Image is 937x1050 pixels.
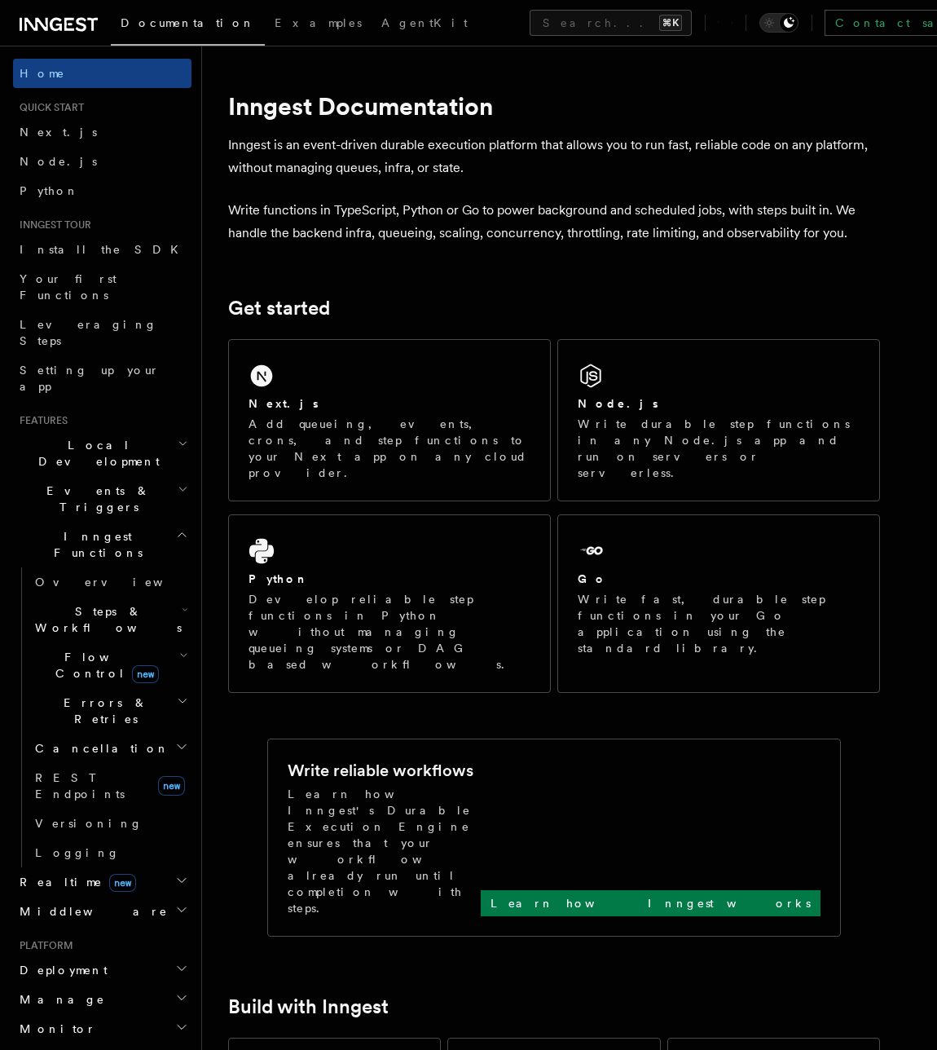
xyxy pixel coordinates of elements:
[13,567,191,867] div: Inngest Functions
[13,437,178,470] span: Local Development
[228,91,880,121] h1: Inngest Documentation
[35,817,143,830] span: Versioning
[29,695,177,727] span: Errors & Retries
[29,649,179,682] span: Flow Control
[13,218,91,232] span: Inngest tour
[132,665,159,683] span: new
[13,414,68,427] span: Features
[35,846,120,859] span: Logging
[13,235,191,264] a: Install the SDK
[29,688,191,734] button: Errors & Retries
[249,591,530,673] p: Develop reliable step functions in Python without managing queueing systems or DAG based workflows.
[578,395,658,412] h2: Node.js
[29,734,191,763] button: Cancellation
[13,264,191,310] a: Your first Functions
[381,16,468,29] span: AgentKit
[29,567,191,597] a: Overview
[13,903,168,920] span: Middleware
[481,890,820,916] a: Learn how Inngest works
[530,10,692,36] button: Search...⌘K
[13,1021,96,1037] span: Monitor
[20,243,188,256] span: Install the SDK
[29,763,191,809] a: REST Endpointsnew
[249,416,530,481] p: Add queueing, events, crons, and step functions to your Next app on any cloud provider.
[13,522,191,567] button: Inngest Functions
[29,838,191,867] a: Logging
[13,1014,191,1043] button: Monitor
[228,297,330,320] a: Get started
[29,642,191,688] button: Flow Controlnew
[158,776,185,796] span: new
[13,476,191,522] button: Events & Triggers
[275,16,362,29] span: Examples
[35,576,203,589] span: Overview
[13,117,191,147] a: Next.js
[13,897,191,926] button: Middleware
[29,603,182,636] span: Steps & Workflows
[228,339,551,501] a: Next.jsAdd queueing, events, crons, and step functions to your Next app on any cloud provider.
[13,962,108,978] span: Deployment
[228,199,880,245] p: Write functions in TypeScript, Python or Go to power background and scheduled jobs, with steps bu...
[249,571,309,587] h2: Python
[29,597,191,642] button: Steps & Workflows
[13,955,191,985] button: Deployment
[557,514,880,693] a: GoWrite fast, durable step functions in your Go application using the standard library.
[490,895,811,911] p: Learn how Inngest works
[20,65,65,82] span: Home
[20,126,97,139] span: Next.js
[13,874,136,890] span: Realtime
[659,15,682,31] kbd: ⌘K
[288,759,473,782] h2: Write reliable workflows
[13,59,191,88] a: Home
[13,991,105,1008] span: Manage
[578,571,607,587] h2: Go
[228,514,551,693] a: PythonDevelop reliable step functions in Python without managing queueing systems or DAG based wo...
[13,147,191,176] a: Node.js
[121,16,255,29] span: Documentation
[13,985,191,1014] button: Manage
[35,771,125,801] span: REST Endpoints
[228,134,880,179] p: Inngest is an event-driven durable execution platform that allows you to run fast, reliable code ...
[759,13,798,33] button: Toggle dark mode
[228,995,389,1018] a: Build with Inngest
[249,395,319,412] h2: Next.js
[578,416,860,481] p: Write durable step functions in any Node.js app and run on servers or serverless.
[13,101,84,114] span: Quick start
[13,867,191,897] button: Realtimenew
[20,155,97,168] span: Node.js
[29,809,191,838] a: Versioning
[13,430,191,476] button: Local Development
[13,939,73,952] span: Platform
[109,874,136,892] span: new
[578,591,860,656] p: Write fast, durable step functions in your Go application using the standard library.
[288,786,481,916] p: Learn how Inngest's Durable Execution Engine ensures that your workflow already run until complet...
[13,483,178,515] span: Events & Triggers
[265,5,372,44] a: Examples
[13,176,191,205] a: Python
[557,339,880,501] a: Node.jsWrite durable step functions in any Node.js app and run on servers or serverless.
[20,184,79,197] span: Python
[20,364,160,393] span: Setting up your app
[111,5,265,46] a: Documentation
[20,272,117,302] span: Your first Functions
[372,5,477,44] a: AgentKit
[13,355,191,401] a: Setting up your app
[13,310,191,355] a: Leveraging Steps
[20,318,157,347] span: Leveraging Steps
[29,740,169,757] span: Cancellation
[13,528,176,561] span: Inngest Functions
